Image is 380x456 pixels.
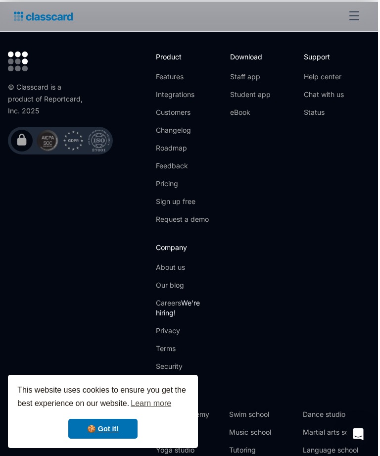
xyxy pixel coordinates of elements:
div: Open Intercom Messenger [346,422,370,446]
a: Customers [156,107,209,117]
a: Features [156,72,209,82]
a: learn more about cookies [129,396,173,411]
a: Chat with us [304,90,344,100]
a: Student app [230,90,271,100]
a: Terms [156,344,220,354]
h2: Product [156,51,209,62]
a: Tutoring [229,445,294,455]
h2: Support [304,51,344,62]
a: Sign up free [156,197,209,206]
h2: Download [230,51,271,62]
h2: Solutions [156,389,368,400]
a: Privacy [156,326,220,336]
div: menu [342,4,362,28]
a: Swim school [229,409,294,419]
a: Our blog [156,280,220,290]
a: About us [156,262,220,272]
a: eBook [230,107,271,117]
span: This website uses cookies to ensure you get the best experience on our website. [17,384,189,411]
a: Music school [229,427,294,437]
h2: Company [156,242,220,253]
a: Changelog [156,125,209,135]
div: cookieconsent [8,375,198,448]
a: Yoga studio [156,445,221,455]
a: Feedback [156,161,209,171]
a: Dance studio [303,409,368,419]
a: CareersWe're hiring! [156,298,220,318]
a: dismiss cookie message [68,419,138,439]
a: Help center [304,72,344,82]
a: Security [156,361,220,371]
div: © Classcard is a product of Reportcard, Inc. 2025 [8,81,87,117]
a: Request a demo [156,214,209,224]
a: Integrations [156,90,209,100]
a: Pricing [156,179,209,189]
a: Status [304,107,344,117]
a: Roadmap [156,143,209,153]
a: Martial arts school [303,427,368,437]
a: Staff app [230,72,271,82]
a: home [14,9,73,23]
a: Language school [303,445,368,455]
